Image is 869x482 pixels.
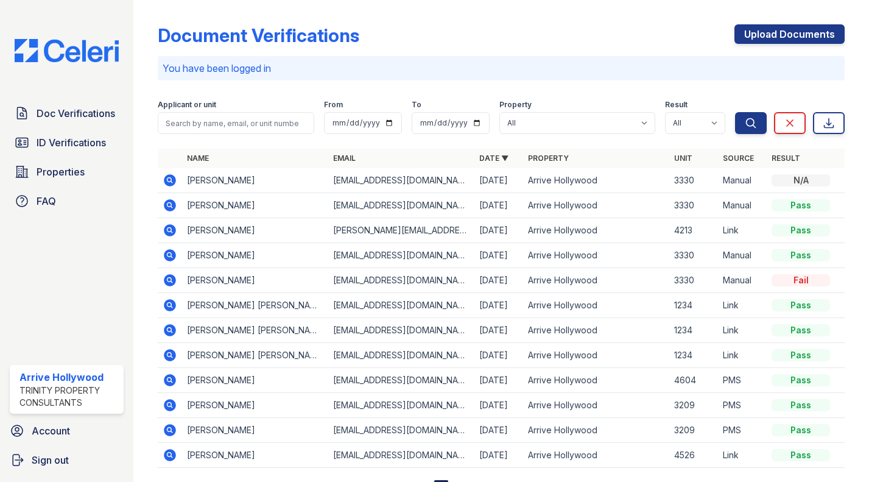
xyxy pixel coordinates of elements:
[182,193,328,218] td: [PERSON_NAME]
[182,368,328,393] td: [PERSON_NAME]
[10,130,124,155] a: ID Verifications
[328,193,474,218] td: [EMAIL_ADDRESS][DOMAIN_NAME]
[5,39,128,62] img: CE_Logo_Blue-a8612792a0a2168367f1c8372b55b34899dd931a85d93a1a3d3e32e68fde9ad4.png
[669,343,718,368] td: 1234
[182,343,328,368] td: [PERSON_NAME] [PERSON_NAME]
[328,293,474,318] td: [EMAIL_ADDRESS][DOMAIN_NAME]
[772,424,830,436] div: Pass
[772,154,800,163] a: Result
[669,443,718,468] td: 4526
[19,385,119,409] div: Trinity Property Consultants
[669,168,718,193] td: 3330
[412,100,421,110] label: To
[158,100,216,110] label: Applicant or unit
[718,218,767,243] td: Link
[474,293,523,318] td: [DATE]
[523,243,669,268] td: Arrive Hollywood
[772,274,830,286] div: Fail
[669,193,718,218] td: 3330
[182,268,328,293] td: [PERSON_NAME]
[324,100,343,110] label: From
[32,424,70,438] span: Account
[474,243,523,268] td: [DATE]
[19,370,119,385] div: Arrive Hollywood
[474,168,523,193] td: [DATE]
[10,101,124,126] a: Doc Verifications
[182,443,328,468] td: [PERSON_NAME]
[772,174,830,186] div: N/A
[772,374,830,386] div: Pass
[718,168,767,193] td: Manual
[523,443,669,468] td: Arrive Hollywood
[718,193,767,218] td: Manual
[328,393,474,418] td: [EMAIL_ADDRESS][DOMAIN_NAME]
[328,418,474,443] td: [EMAIL_ADDRESS][DOMAIN_NAME]
[669,293,718,318] td: 1234
[669,418,718,443] td: 3209
[523,218,669,243] td: Arrive Hollywood
[10,160,124,184] a: Properties
[158,112,314,134] input: Search by name, email, or unit number
[474,268,523,293] td: [DATE]
[163,61,840,76] p: You have been logged in
[5,448,128,472] a: Sign out
[669,368,718,393] td: 4604
[37,135,106,150] span: ID Verifications
[37,165,85,179] span: Properties
[718,443,767,468] td: Link
[10,189,124,213] a: FAQ
[772,324,830,336] div: Pass
[674,154,692,163] a: Unit
[37,106,115,121] span: Doc Verifications
[5,419,128,443] a: Account
[182,418,328,443] td: [PERSON_NAME]
[158,24,359,46] div: Document Verifications
[333,154,356,163] a: Email
[474,318,523,343] td: [DATE]
[328,268,474,293] td: [EMAIL_ADDRESS][DOMAIN_NAME]
[474,393,523,418] td: [DATE]
[772,199,830,211] div: Pass
[718,293,767,318] td: Link
[474,193,523,218] td: [DATE]
[474,368,523,393] td: [DATE]
[669,268,718,293] td: 3330
[528,154,569,163] a: Property
[328,318,474,343] td: [EMAIL_ADDRESS][DOMAIN_NAME]
[523,393,669,418] td: Arrive Hollywood
[665,100,688,110] label: Result
[718,368,767,393] td: PMS
[772,449,830,461] div: Pass
[182,318,328,343] td: [PERSON_NAME] [PERSON_NAME]
[718,393,767,418] td: PMS
[182,393,328,418] td: [PERSON_NAME]
[328,218,474,243] td: [PERSON_NAME][EMAIL_ADDRESS][PERSON_NAME][DOMAIN_NAME]
[723,154,754,163] a: Source
[182,293,328,318] td: [PERSON_NAME] [PERSON_NAME]
[772,249,830,261] div: Pass
[718,268,767,293] td: Manual
[718,343,767,368] td: Link
[734,24,845,44] a: Upload Documents
[474,343,523,368] td: [DATE]
[474,443,523,468] td: [DATE]
[523,293,669,318] td: Arrive Hollywood
[182,218,328,243] td: [PERSON_NAME]
[523,418,669,443] td: Arrive Hollywood
[669,393,718,418] td: 3209
[37,194,56,208] span: FAQ
[474,218,523,243] td: [DATE]
[772,349,830,361] div: Pass
[669,318,718,343] td: 1234
[772,224,830,236] div: Pass
[328,368,474,393] td: [EMAIL_ADDRESS][DOMAIN_NAME]
[718,243,767,268] td: Manual
[772,299,830,311] div: Pass
[523,168,669,193] td: Arrive Hollywood
[479,154,508,163] a: Date ▼
[772,399,830,411] div: Pass
[523,318,669,343] td: Arrive Hollywood
[328,168,474,193] td: [EMAIL_ADDRESS][DOMAIN_NAME]
[474,418,523,443] td: [DATE]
